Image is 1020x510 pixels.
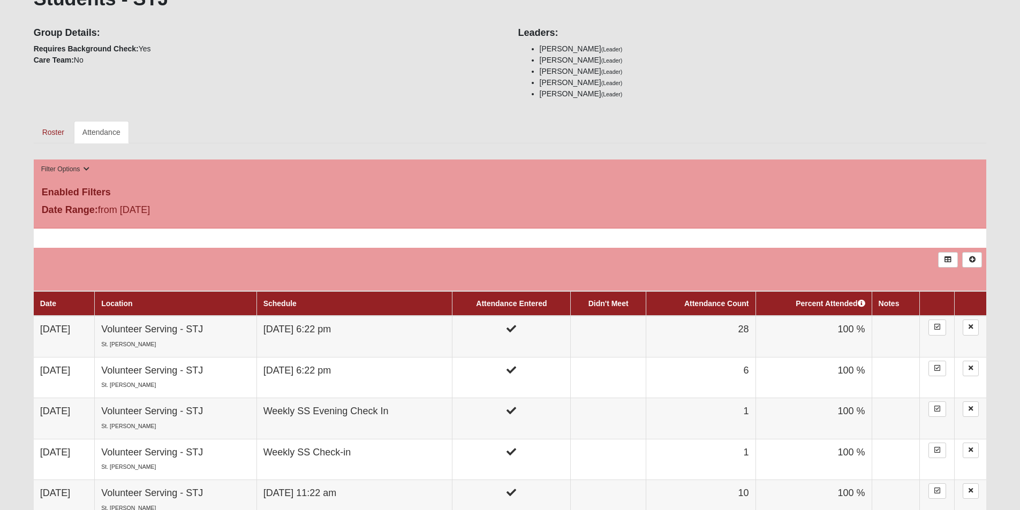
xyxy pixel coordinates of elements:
h4: Group Details: [34,27,502,39]
a: Roster [34,121,73,143]
a: Delete [963,443,979,458]
td: [DATE] [34,357,95,398]
td: Weekly SS Evening Check In [256,398,452,439]
a: Enter Attendance [928,483,946,499]
td: [DATE] [34,398,95,439]
small: (Leader) [601,91,623,97]
td: 1 [646,439,755,479]
label: Date Range: [42,203,98,217]
td: Volunteer Serving - STJ [95,398,256,439]
li: [PERSON_NAME] [540,66,987,77]
small: (Leader) [601,46,623,52]
div: from [DATE] [34,203,351,220]
td: 6 [646,357,755,398]
a: Notes [879,299,900,308]
td: [DATE] 6:22 pm [256,316,452,357]
a: Location [101,299,132,308]
small: (Leader) [601,68,623,75]
td: Volunteer Serving - STJ [95,439,256,479]
td: Weekly SS Check-in [256,439,452,479]
li: [PERSON_NAME] [540,88,987,100]
a: Percent Attended [796,299,865,308]
a: Delete [963,361,979,376]
small: St. [PERSON_NAME] [101,423,156,429]
a: Enter Attendance [928,401,946,417]
small: (Leader) [601,80,623,86]
a: Export to Excel [938,252,958,268]
td: [DATE] [34,439,95,479]
td: 100 % [755,439,872,479]
small: St. [PERSON_NAME] [101,382,156,388]
small: St. [PERSON_NAME] [101,341,156,347]
td: 28 [646,316,755,357]
small: (Leader) [601,57,623,64]
h4: Enabled Filters [42,187,979,199]
a: Enter Attendance [928,443,946,458]
a: Attendance Count [684,299,749,308]
li: [PERSON_NAME] [540,43,987,55]
a: Attendance [74,121,129,143]
td: 100 % [755,398,872,439]
strong: Care Team: [34,56,74,64]
div: Yes No [26,20,510,66]
a: Schedule [263,299,297,308]
a: Alt+N [962,252,982,268]
a: Delete [963,319,979,335]
li: [PERSON_NAME] [540,55,987,66]
li: [PERSON_NAME] [540,77,987,88]
a: Enter Attendance [928,319,946,335]
a: Didn't Meet [588,299,629,308]
button: Filter Options [38,164,93,175]
td: 100 % [755,316,872,357]
a: Delete [963,483,979,499]
a: Date [40,299,56,308]
td: Volunteer Serving - STJ [95,316,256,357]
small: St. [PERSON_NAME] [101,463,156,470]
h4: Leaders: [518,27,987,39]
td: [DATE] [34,316,95,357]
strong: Requires Background Check: [34,44,139,53]
td: [DATE] 6:22 pm [256,357,452,398]
a: Enter Attendance [928,361,946,376]
td: 100 % [755,357,872,398]
a: Delete [963,401,979,417]
td: Volunteer Serving - STJ [95,357,256,398]
a: Attendance Entered [476,299,547,308]
td: 1 [646,398,755,439]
